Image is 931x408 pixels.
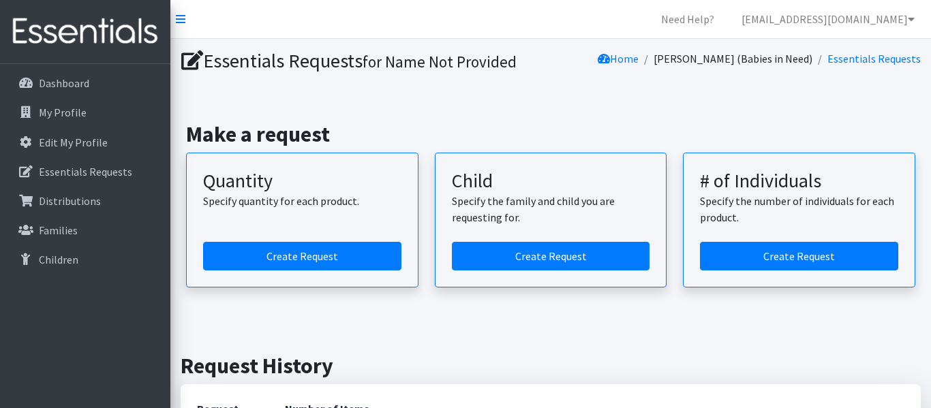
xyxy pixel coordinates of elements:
[700,242,898,270] a: Create a request by number of individuals
[654,52,812,65] a: [PERSON_NAME] (Babies in Need)
[39,106,87,119] p: My Profile
[5,129,165,156] a: Edit My Profile
[598,52,639,65] a: Home
[5,99,165,126] a: My Profile
[181,49,546,73] h1: Essentials Requests
[203,242,401,270] a: Create a request by quantity
[650,5,725,33] a: Need Help?
[827,52,921,65] a: Essentials Requests
[5,69,165,97] a: Dashboard
[363,52,517,72] small: for Name Not Provided
[203,193,401,209] p: Specify quantity for each product.
[5,9,165,54] img: HumanEssentials
[39,253,78,266] p: Children
[731,5,926,33] a: [EMAIL_ADDRESS][DOMAIN_NAME]
[181,353,921,379] h2: Request History
[39,194,101,208] p: Distributions
[186,121,915,147] h2: Make a request
[203,170,401,193] h3: Quantity
[452,242,650,270] a: Create a request for a child or family
[39,136,108,149] p: Edit My Profile
[452,170,650,193] h3: Child
[452,193,650,225] p: Specify the family and child you are requesting for.
[700,193,898,225] p: Specify the number of individuals for each product.
[5,187,165,215] a: Distributions
[39,223,78,237] p: Families
[39,165,132,178] p: Essentials Requests
[5,158,165,185] a: Essentials Requests
[5,246,165,273] a: Children
[5,217,165,244] a: Families
[700,170,898,193] h3: # of Individuals
[39,76,89,90] p: Dashboard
